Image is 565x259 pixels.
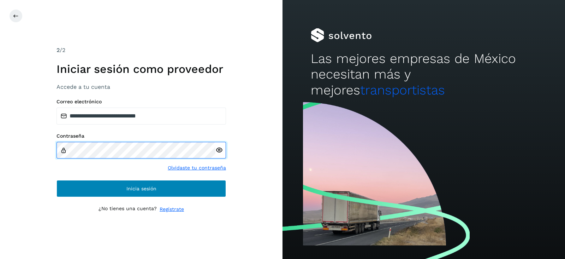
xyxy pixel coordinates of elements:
[56,47,60,53] span: 2
[56,180,226,197] button: Inicia sesión
[56,46,226,54] div: /2
[56,133,226,139] label: Contraseña
[56,84,226,90] h3: Accede a tu cuenta
[56,62,226,76] h1: Iniciar sesión como proveedor
[311,51,537,98] h2: Las mejores empresas de México necesitan más y mejores
[168,164,226,172] a: Olvidaste tu contraseña
[56,99,226,105] label: Correo electrónico
[160,206,184,213] a: Regístrate
[126,186,156,191] span: Inicia sesión
[99,206,157,213] p: ¿No tienes una cuenta?
[360,82,445,98] span: transportistas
